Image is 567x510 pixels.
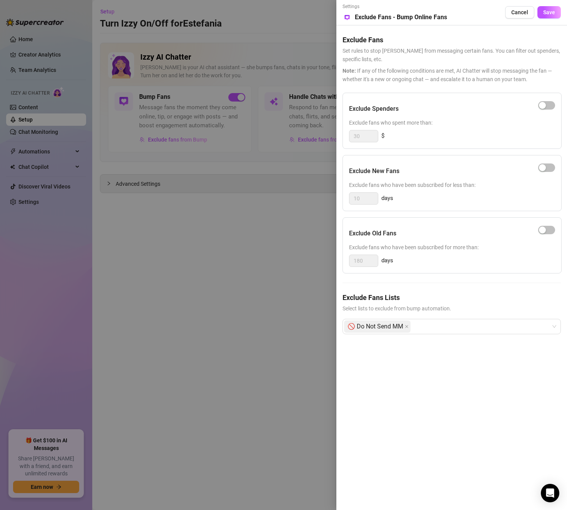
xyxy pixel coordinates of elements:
h5: Exclude Fans [343,35,561,45]
span: days [381,194,393,203]
span: Note: [343,68,356,74]
button: Save [537,6,561,18]
span: days [381,256,393,265]
span: close [405,325,409,328]
h5: Exclude New Fans [349,167,399,176]
span: 🚫 Do Not Send MM [348,321,403,332]
h5: Exclude Fans Lists [343,292,561,303]
span: If any of the following conditions are met, AI Chatter will stop messaging the fan — whether it's... [343,67,561,83]
span: Save [543,9,555,15]
span: Exclude fans who spent more than: [349,118,555,127]
h5: Exclude Spenders [349,104,399,113]
span: Cancel [511,9,528,15]
span: $ [381,132,384,141]
span: Select lists to exclude from bump automation. [343,304,561,313]
h5: Exclude Old Fans [349,229,396,238]
span: Settings [343,3,447,10]
button: Cancel [505,6,534,18]
span: Exclude fans who have been subscribed for more than: [349,243,555,252]
span: 🚫 Do Not Send MM [344,320,411,333]
div: Open Intercom Messenger [541,484,559,502]
span: Set rules to stop [PERSON_NAME] from messaging certain fans. You can filter out spenders, specifi... [343,47,561,63]
span: Exclude fans who have been subscribed for less than: [349,181,555,189]
h5: Exclude Fans - Bump Online Fans [355,13,447,22]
